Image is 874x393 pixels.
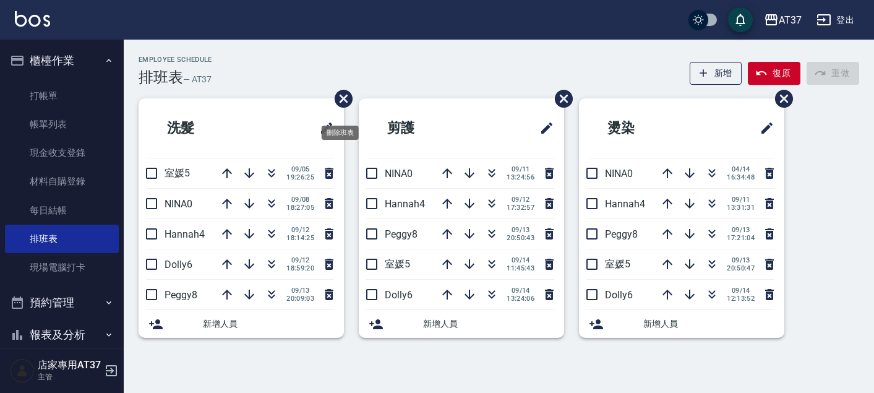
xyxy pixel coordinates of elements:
[203,317,334,330] span: 新增人員
[507,295,534,303] span: 13:24:06
[286,287,314,295] span: 09/13
[605,198,645,210] span: Hannah4
[38,371,101,382] p: 主管
[727,295,755,303] span: 12:13:52
[286,165,314,173] span: 09/05
[507,264,534,272] span: 11:45:43
[5,196,119,225] a: 每日結帳
[507,196,534,204] span: 09/12
[727,234,755,242] span: 17:21:04
[5,319,119,351] button: 報表及分析
[727,196,755,204] span: 09/11
[165,228,205,240] span: Hannah4
[286,234,314,242] span: 18:14:25
[507,287,534,295] span: 09/14
[325,80,354,117] span: 刪除班表
[752,113,774,143] span: 修改班表的標題
[643,317,774,330] span: 新增人員
[312,113,334,143] span: 修改班表的標題
[779,12,802,28] div: AT37
[727,256,755,264] span: 09/13
[748,62,800,85] button: 復原
[507,234,534,242] span: 20:50:43
[15,11,50,27] img: Logo
[727,264,755,272] span: 20:50:47
[286,196,314,204] span: 09/08
[5,253,119,282] a: 現場電腦打卡
[423,317,554,330] span: 新增人員
[286,264,314,272] span: 18:59:20
[148,106,262,150] h2: 洗髮
[5,110,119,139] a: 帳單列表
[579,310,784,338] div: 新增人員
[605,228,638,240] span: Peggy8
[5,45,119,77] button: 櫃檯作業
[5,225,119,253] a: 排班表
[727,226,755,234] span: 09/13
[766,80,795,117] span: 刪除班表
[385,168,413,179] span: NINA0
[532,113,554,143] span: 修改班表的標題
[10,358,35,383] img: Person
[727,204,755,212] span: 13:31:31
[38,359,101,371] h5: 店家專用AT37
[385,258,410,270] span: 室媛5
[727,287,755,295] span: 09/14
[605,289,633,301] span: Dolly6
[139,56,212,64] h2: Employee Schedule
[5,139,119,167] a: 現金收支登錄
[690,62,742,85] button: 新增
[507,256,534,264] span: 09/14
[165,259,192,270] span: Dolly6
[322,126,359,140] div: 刪除班表
[727,173,755,181] span: 16:34:48
[605,168,633,179] span: NINA0
[165,198,192,210] span: NINA0
[369,106,482,150] h2: 剪護
[759,7,807,33] button: AT37
[286,295,314,303] span: 20:09:03
[183,73,212,86] h6: — AT37
[286,204,314,212] span: 18:27:05
[286,256,314,264] span: 09/12
[165,289,197,301] span: Peggy8
[5,287,119,319] button: 預約管理
[812,9,859,32] button: 登出
[165,167,190,179] span: 室媛5
[589,106,703,150] h2: 燙染
[385,198,425,210] span: Hannah4
[5,167,119,196] a: 材料自購登錄
[359,310,564,338] div: 新增人員
[286,226,314,234] span: 09/12
[139,69,183,86] h3: 排班表
[507,173,534,181] span: 13:24:56
[546,80,575,117] span: 刪除班表
[385,289,413,301] span: Dolly6
[5,82,119,110] a: 打帳單
[605,258,630,270] span: 室媛5
[507,204,534,212] span: 17:32:57
[385,228,418,240] span: Peggy8
[507,165,534,173] span: 09/11
[139,310,344,338] div: 新增人員
[286,173,314,181] span: 19:26:25
[728,7,753,32] button: save
[727,165,755,173] span: 04/14
[507,226,534,234] span: 09/13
